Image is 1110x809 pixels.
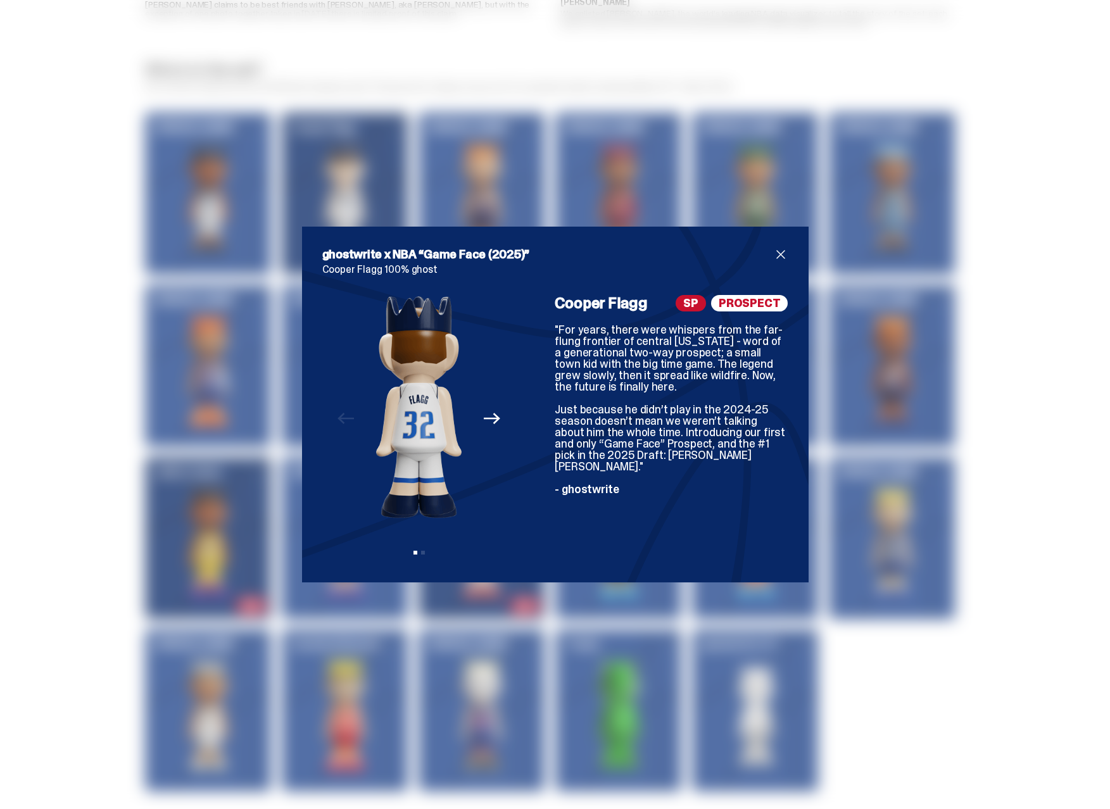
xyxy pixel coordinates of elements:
[676,295,706,311] span: SP
[376,295,462,518] img: NBA%20Game%20Face%20-%20Website%20Archive.308.png
[413,551,417,555] button: View slide 1
[421,551,425,555] button: View slide 2
[555,482,619,497] span: - ghostwrite
[555,296,647,311] h4: Cooper Flagg
[322,265,788,275] p: Cooper Flagg 100% ghost
[773,247,788,262] button: close
[711,295,788,311] span: PROSPECT
[555,324,788,495] div: "For years, there were whispers from the far-flung frontier of central [US_STATE] - word of a gen...
[322,247,773,262] h2: ghostwrite x NBA “Game Face (2025)”
[478,404,506,432] button: Next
